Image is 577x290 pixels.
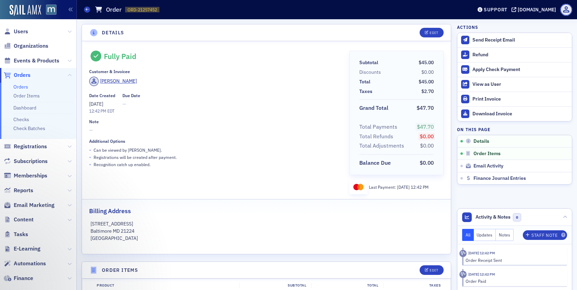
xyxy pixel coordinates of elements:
[383,283,446,288] div: Taxes
[4,158,48,165] a: Subscriptions
[359,132,393,141] div: Total Refunds
[122,93,140,98] div: Due Date
[430,31,438,35] div: Edit
[311,283,383,288] div: Total
[484,7,507,13] div: Support
[89,161,91,168] span: •
[14,172,47,179] span: Memberships
[457,77,572,92] button: View as User
[359,69,383,76] span: Discounts
[10,5,41,16] img: SailAMX
[13,105,36,111] a: Dashboard
[91,220,443,228] p: [STREET_ADDRESS]
[430,268,438,272] div: Edit
[100,78,137,85] div: [PERSON_NAME]
[106,108,115,114] span: EDT
[14,42,48,50] span: Organizations
[468,251,495,255] time: 8/6/2025 12:42 PM
[457,106,572,121] a: Download Invoice
[4,57,59,65] a: Events & Products
[417,104,434,111] span: $47.70
[472,37,568,43] div: Send Receipt Email
[14,216,34,223] span: Content
[397,184,411,190] span: [DATE]
[359,123,400,131] span: Total Payments
[420,265,443,275] button: Edit
[4,201,55,209] a: Email Marketing
[14,231,28,238] span: Tasks
[473,163,503,169] span: Email Activity
[13,116,29,123] a: Checks
[4,260,46,267] a: Automations
[359,123,397,131] div: Total Payments
[468,272,495,277] time: 8/6/2025 12:42 PM
[459,250,467,257] div: Activity
[4,275,33,282] a: Finance
[420,28,443,37] button: Edit
[102,29,124,36] h4: Details
[4,71,31,79] a: Orders
[359,104,391,112] span: Grand Total
[4,28,28,35] a: Users
[560,4,572,16] span: Profile
[4,216,34,223] a: Content
[92,283,239,288] div: Product
[531,233,557,237] div: Staff Note
[13,93,40,99] a: Order Items
[421,88,434,94] span: $2.70
[359,78,373,85] span: Total
[5,239,142,287] iframe: Intercom notifications message
[473,138,489,144] span: Details
[106,5,122,14] h1: Order
[359,142,404,150] div: Total Adjustments
[518,7,556,13] div: [DOMAIN_NAME]
[359,142,407,150] span: Total Adjustments
[89,207,131,216] h2: Billing Address
[457,33,572,47] button: Send Receipt Email
[46,4,57,15] img: SailAMX
[89,69,130,74] div: Customer & Invoicee
[473,151,501,157] span: Order Items
[466,278,563,284] div: Order Paid
[359,69,381,76] div: Discounts
[359,59,378,66] div: Subtotal
[472,81,568,88] div: View as User
[419,79,434,85] span: $45.00
[94,147,162,153] p: Can be viewed by [PERSON_NAME] .
[462,229,474,241] button: All
[4,143,47,150] a: Registrations
[239,283,311,288] div: Subtotal
[4,231,28,238] a: Tasks
[89,127,340,134] span: —
[13,125,45,131] a: Check Batches
[472,96,568,102] div: Print Invoice
[41,4,57,16] a: View Homepage
[474,229,496,241] button: Updates
[369,184,429,190] div: Last Payment:
[89,147,91,154] span: •
[472,67,568,73] div: Apply Check Payment
[421,69,434,75] span: $0.00
[512,7,558,12] button: [DOMAIN_NAME]
[359,59,381,66] span: Subtotal
[359,88,375,95] span: Taxes
[457,24,478,30] h4: Actions
[523,230,567,240] button: Staff Note
[14,201,55,209] span: Email Marketing
[94,161,151,167] p: Recognition catch up enabled.
[457,126,572,132] h4: On this page
[513,213,521,222] span: 0
[417,123,434,130] span: $47.70
[4,245,40,253] a: E-Learning
[14,57,59,65] span: Events & Products
[14,158,48,165] span: Subscriptions
[94,154,177,160] p: Registrations will be created after payment.
[122,101,140,108] span: —
[14,143,47,150] span: Registrations
[352,182,365,192] img: mastercard
[359,88,372,95] div: Taxes
[4,172,47,179] a: Memberships
[4,42,48,50] a: Organizations
[14,71,31,79] span: Orders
